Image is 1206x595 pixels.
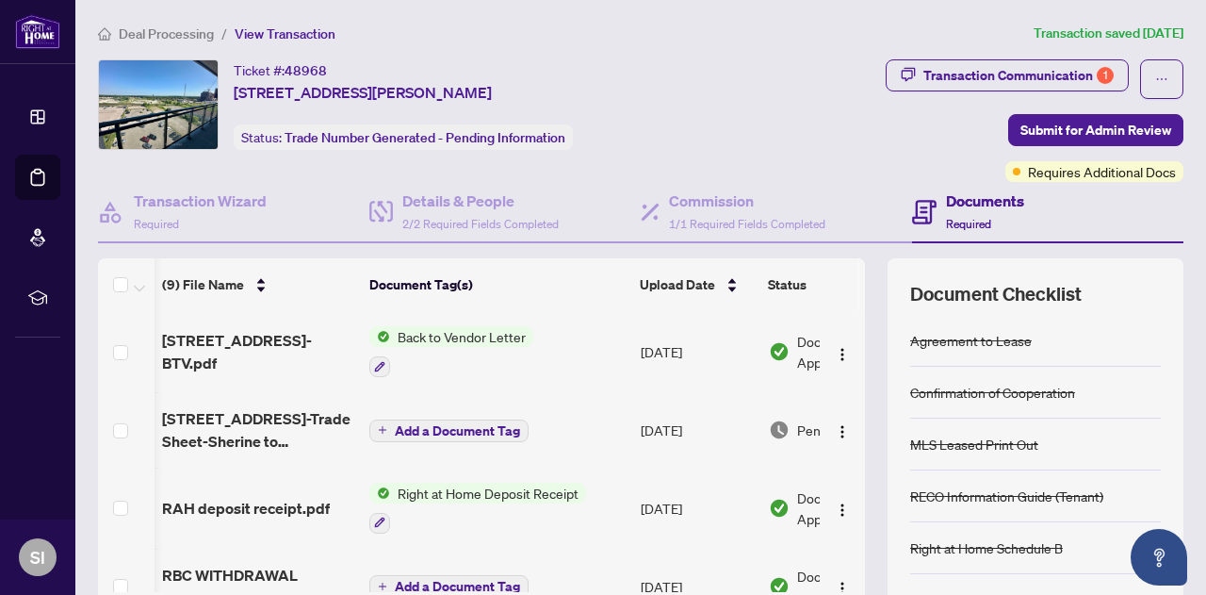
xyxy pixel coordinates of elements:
button: Status IconBack to Vendor Letter [369,326,533,377]
span: [STREET_ADDRESS][PERSON_NAME] [234,81,492,104]
article: Transaction saved [DATE] [1034,23,1183,44]
span: [STREET_ADDRESS]-Trade Sheet-Sherine to Review.pdf [162,407,354,453]
span: Upload Date [640,274,715,295]
span: (9) File Name [162,274,244,295]
img: Status Icon [369,483,390,504]
span: Requires Additional Docs [1028,161,1176,182]
span: SI [30,544,45,570]
button: Add a Document Tag [369,418,529,442]
button: Open asap [1131,529,1187,586]
th: Status [760,258,921,311]
h4: Details & People [402,190,559,212]
span: Back to Vendor Letter [390,326,533,347]
span: 2/2 Required Fields Completed [402,217,559,231]
div: Right at Home Schedule B [910,537,1063,558]
div: Status: [234,124,573,150]
span: 48968 [285,62,327,79]
img: Document Status [769,341,790,362]
button: Add a Document Tag [369,420,529,442]
div: MLS Leased Print Out [910,434,1038,455]
span: Document Approved [797,488,914,529]
button: Transaction Communication1 [886,59,1129,91]
span: plus [378,425,387,435]
button: Logo [827,337,857,367]
span: Submit for Admin Review [1020,115,1171,145]
div: Ticket #: [234,59,327,81]
span: [STREET_ADDRESS]-BTV.pdf [162,329,354,374]
button: Logo [827,415,857,445]
span: Pending Review [797,420,891,440]
img: Status Icon [369,326,390,347]
span: plus [378,582,387,591]
button: Submit for Admin Review [1008,114,1183,146]
span: RAH deposit receipt.pdf [162,497,330,520]
div: 1 [1097,67,1114,84]
span: Add a Document Tag [395,580,520,593]
span: home [98,27,111,41]
img: Document Status [769,498,790,519]
button: Status IconRight at Home Deposit Receipt [369,483,586,534]
span: Required [134,217,179,231]
td: [DATE] [633,468,761,549]
span: 1/1 Required Fields Completed [669,217,825,231]
span: ellipsis [1155,73,1168,86]
div: Transaction Communication [923,60,1114,91]
span: Trade Number Generated - Pending Information [285,129,565,146]
td: [DATE] [633,392,761,468]
h4: Documents [946,190,1024,212]
span: Add a Document Tag [395,424,520,438]
span: Status [768,274,807,295]
img: logo [15,14,60,49]
img: Document Status [769,420,790,440]
img: Logo [835,347,850,362]
span: Document Checklist [910,281,1082,307]
span: Right at Home Deposit Receipt [390,483,586,504]
td: [DATE] [633,311,761,392]
h4: Commission [669,190,825,212]
span: View Transaction [235,25,335,42]
th: Document Tag(s) [362,258,632,311]
img: IMG-W12318787_1.jpg [99,60,218,149]
span: Deal Processing [119,25,214,42]
span: Required [946,217,991,231]
div: RECO Information Guide (Tenant) [910,486,1103,506]
th: (9) File Name [155,258,362,311]
div: Agreement to Lease [910,330,1032,351]
div: Confirmation of Cooperation [910,382,1075,403]
h4: Transaction Wizard [134,190,267,212]
li: / [221,23,227,44]
img: Logo [835,503,850,518]
th: Upload Date [632,258,760,311]
button: Logo [827,493,857,523]
img: Logo [835,424,850,439]
span: Document Approved [797,331,914,372]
